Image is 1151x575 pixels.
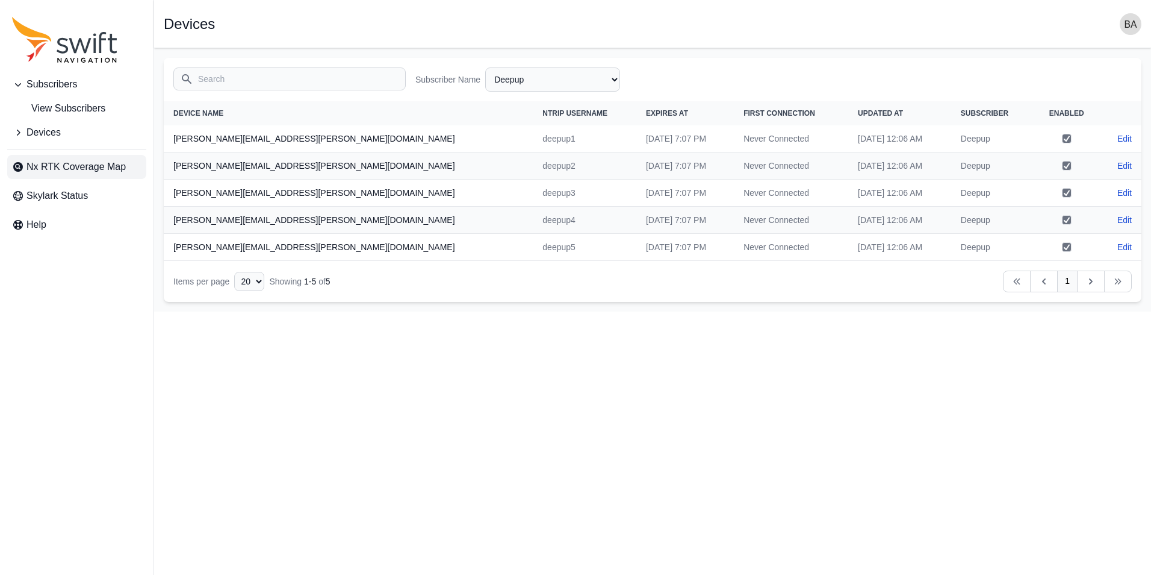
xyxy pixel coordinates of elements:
td: Never Connected [734,180,848,207]
span: Expires At [646,109,688,118]
div: Showing of [269,275,330,287]
td: [DATE] 12:06 AM [848,125,951,152]
td: [DATE] 7:07 PM [636,180,734,207]
a: Edit [1117,160,1132,172]
button: Subscribers [7,72,146,96]
img: user photo [1120,13,1141,35]
td: Never Connected [734,234,848,261]
a: View Subscribers [7,96,146,121]
a: Edit [1117,133,1132,145]
a: 1 [1057,271,1078,292]
td: deepup3 [533,180,636,207]
td: deepup5 [533,234,636,261]
td: Deepup [951,125,1034,152]
a: Edit [1117,187,1132,199]
span: Skylark Status [26,189,88,203]
span: Updated At [858,109,903,118]
span: 1 - 5 [304,277,316,286]
td: Never Connected [734,152,848,180]
th: NTRIP Username [533,101,636,125]
span: First Connection [743,109,815,118]
td: [DATE] 12:06 AM [848,234,951,261]
button: Devices [7,121,146,145]
a: Skylark Status [7,184,146,208]
th: [PERSON_NAME][EMAIL_ADDRESS][PERSON_NAME][DOMAIN_NAME] [164,180,533,207]
td: Deepup [951,234,1034,261]
th: [PERSON_NAME][EMAIL_ADDRESS][PERSON_NAME][DOMAIN_NAME] [164,207,533,234]
span: Nx RTK Coverage Map [26,160,126,174]
td: deepup2 [533,152,636,180]
td: deepup4 [533,207,636,234]
nav: Table navigation [164,261,1141,302]
a: Edit [1117,214,1132,226]
a: Help [7,213,146,237]
td: Deepup [951,180,1034,207]
select: Display Limit [234,272,264,291]
span: View Subscribers [12,101,105,116]
td: Deepup [951,207,1034,234]
th: Subscriber [951,101,1034,125]
span: Devices [26,125,61,140]
td: deepup1 [533,125,636,152]
td: [DATE] 12:06 AM [848,180,951,207]
select: Subscriber [485,68,620,92]
th: Enabled [1034,101,1100,125]
th: [PERSON_NAME][EMAIL_ADDRESS][PERSON_NAME][DOMAIN_NAME] [164,125,533,152]
a: Nx RTK Coverage Map [7,155,146,179]
a: Edit [1117,241,1132,253]
td: [DATE] 7:07 PM [636,207,734,234]
th: Device Name [164,101,533,125]
td: [DATE] 7:07 PM [636,125,734,152]
th: [PERSON_NAME][EMAIL_ADDRESS][PERSON_NAME][DOMAIN_NAME] [164,234,533,261]
td: [DATE] 12:06 AM [848,152,951,180]
span: Help [26,218,46,232]
label: Subscriber Name [415,74,480,86]
td: [DATE] 7:07 PM [636,234,734,261]
input: Search [173,68,406,90]
span: 5 [326,277,330,286]
h1: Devices [164,17,215,31]
th: [PERSON_NAME][EMAIL_ADDRESS][PERSON_NAME][DOMAIN_NAME] [164,152,533,180]
span: Items per page [173,277,229,286]
td: [DATE] 7:07 PM [636,152,734,180]
td: Never Connected [734,125,848,152]
td: Deepup [951,152,1034,180]
span: Subscribers [26,77,77,92]
td: Never Connected [734,207,848,234]
td: [DATE] 12:06 AM [848,207,951,234]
